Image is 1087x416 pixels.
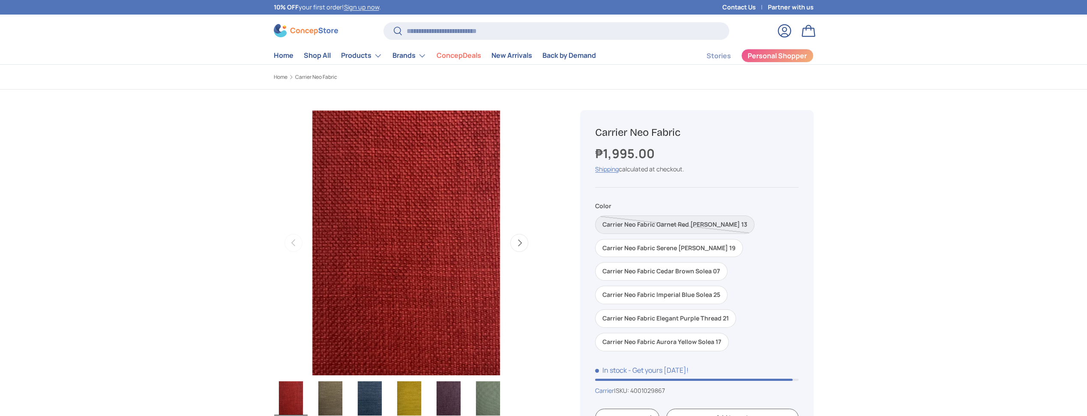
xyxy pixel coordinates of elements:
[595,201,611,210] legend: Color
[274,381,308,416] img: carrier-neo-fabric-garnet-red-full-view-concepstore
[595,165,798,174] div: calculated at checkout.
[314,381,347,416] img: carrier-neo-fabric-ash-brown-full-view-concepstore
[387,47,431,64] summary: Brands
[616,386,629,395] span: SKU:
[628,365,689,375] p: - Get yours [DATE]!
[437,47,481,64] a: ConcepDeals
[353,381,386,416] img: carrier-neo-fabric-majestic-blue-full-view-concepstore
[595,215,755,234] label: Sold out
[614,386,665,395] span: |
[274,24,338,37] img: ConcepStore
[392,381,426,416] img: carrier-neo-fabric-aurora-yellow-full-view-concepstore
[768,3,814,12] a: Partner with us
[595,386,614,395] a: Carrier
[741,49,814,63] a: Personal Shopper
[274,73,560,81] nav: Breadcrumbs
[274,47,293,64] a: Home
[542,47,596,64] a: Back by Demand
[274,3,299,11] strong: 10% OFF
[707,48,731,64] a: Stories
[491,47,532,64] a: New Arrivals
[595,126,798,139] h1: Carrier Neo Fabric
[686,47,814,64] nav: Secondary
[304,47,331,64] a: Shop All
[595,165,619,173] a: Shipping
[630,386,665,395] span: 4001029867
[392,47,426,64] a: Brands
[595,145,657,162] strong: ₱1,995.00
[722,3,768,12] a: Contact Us
[595,365,627,375] span: In stock
[274,3,381,12] p: your first order! .
[295,75,337,80] a: Carrier Neo Fabric
[344,3,379,11] a: Sign up now
[274,75,287,80] a: Home
[748,52,807,59] span: Personal Shopper
[471,381,505,416] img: carrier-neo-fabric-serene-green-full-view-concepstore
[336,47,387,64] summary: Products
[274,47,596,64] nav: Primary
[341,47,382,64] a: Products
[432,381,465,416] img: carrier-neo-fabric-elegant-purple-full-view-concepstore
